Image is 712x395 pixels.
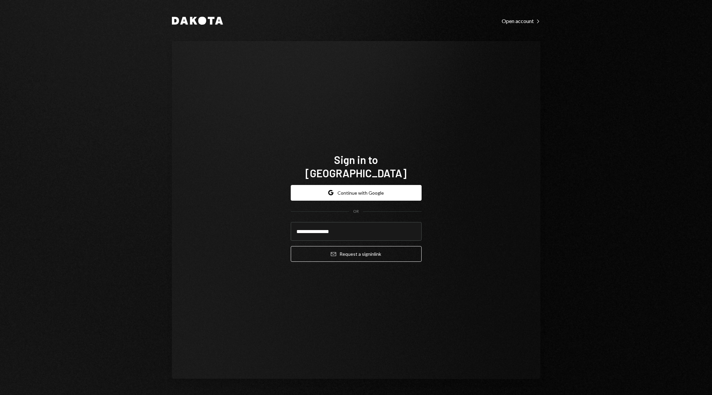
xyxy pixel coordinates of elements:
h1: Sign in to [GEOGRAPHIC_DATA] [291,153,422,180]
a: Open account [502,17,540,24]
div: Open account [502,18,540,24]
button: Request a signinlink [291,246,422,262]
div: OR [353,209,359,214]
button: Continue with Google [291,185,422,201]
